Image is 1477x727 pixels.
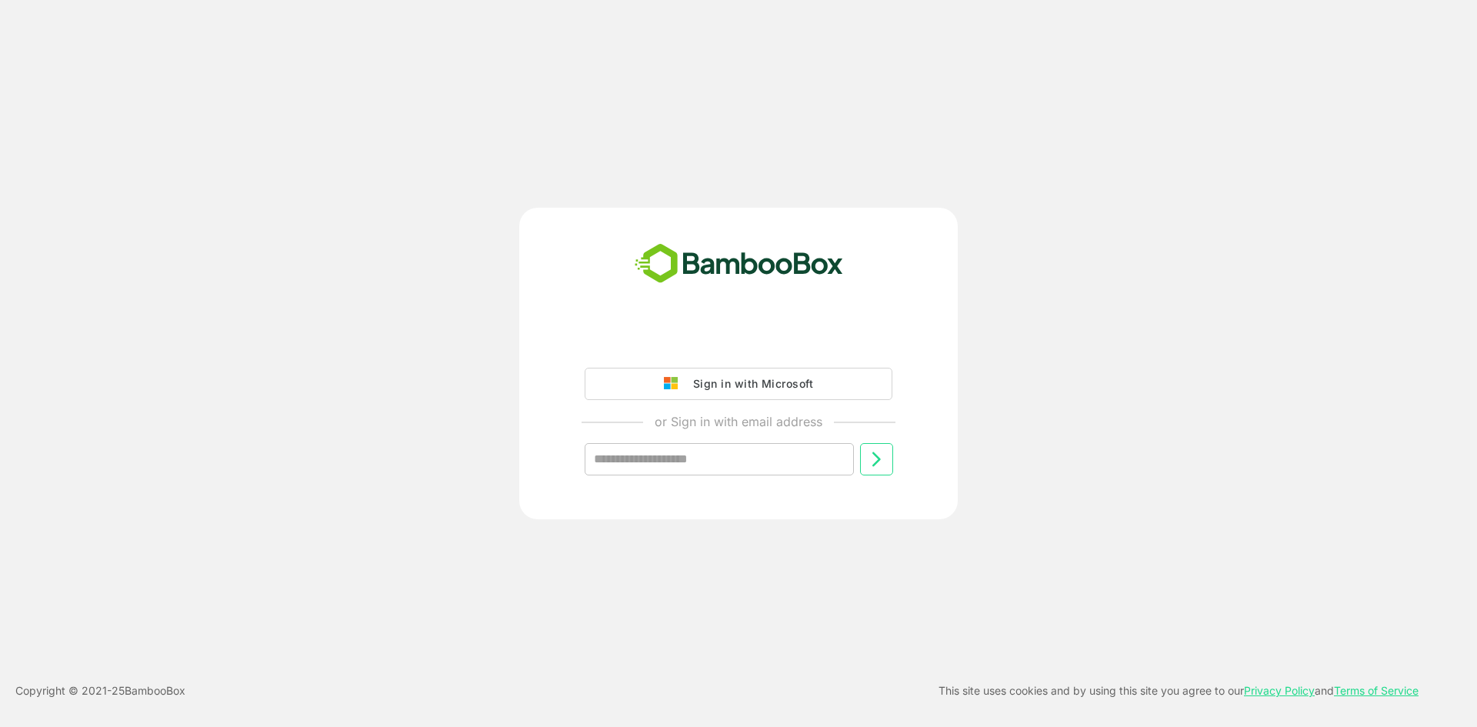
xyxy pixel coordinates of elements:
[685,374,813,394] div: Sign in with Microsoft
[1244,684,1315,697] a: Privacy Policy
[585,368,892,400] button: Sign in with Microsoft
[939,682,1419,700] p: This site uses cookies and by using this site you agree to our and
[655,412,822,431] p: or Sign in with email address
[664,377,685,391] img: google
[1334,684,1419,697] a: Terms of Service
[15,682,185,700] p: Copyright © 2021- 25 BambooBox
[577,325,900,358] iframe: Knop Inloggen met Google
[626,238,852,289] img: bamboobox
